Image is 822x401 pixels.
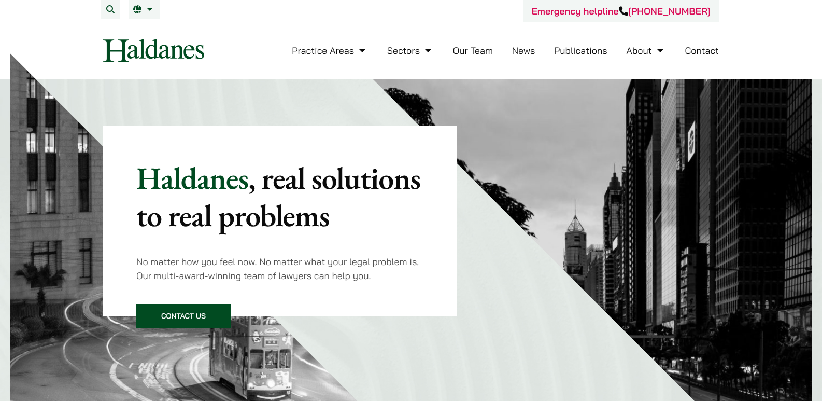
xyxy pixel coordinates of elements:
a: Sectors [387,45,434,57]
a: Publications [554,45,607,57]
a: About [626,45,665,57]
img: Logo of Haldanes [103,39,204,62]
a: Contact Us [136,304,231,328]
a: EN [133,5,155,13]
mark: , real solutions to real problems [136,158,420,236]
a: Emergency helpline[PHONE_NUMBER] [532,5,711,17]
a: News [512,45,535,57]
p: No matter how you feel now. No matter what your legal problem is. Our multi-award-winning team of... [136,255,424,283]
p: Haldanes [136,159,424,234]
a: Our Team [453,45,493,57]
a: Contact [685,45,719,57]
a: Practice Areas [292,45,368,57]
